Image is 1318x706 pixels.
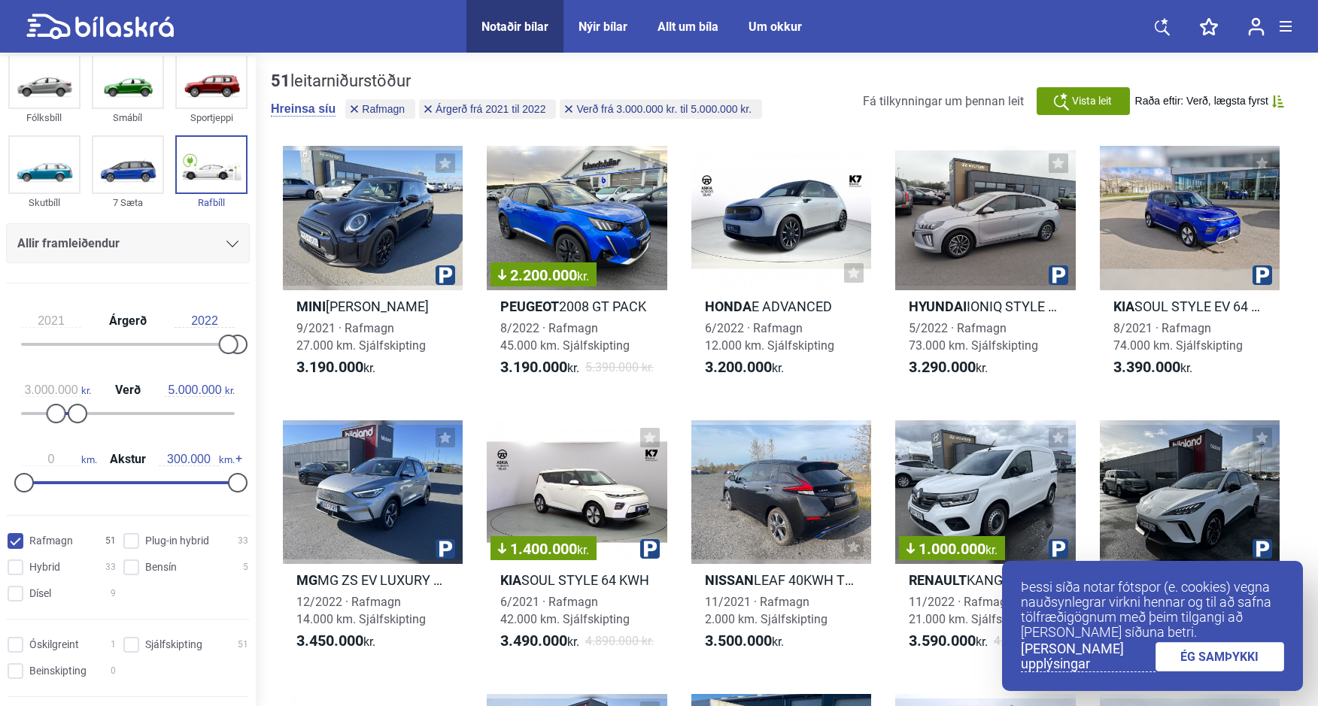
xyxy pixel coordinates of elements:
div: Smábíl [92,109,164,126]
span: kr. [500,632,579,650]
span: km. [159,453,235,466]
a: 1.000.000kr.RenaultKANGOO VAN E-TECH ELECTRI11/2022 · Rafmagn21.000 km. Sjálfskipting3.590.000kr.... [895,420,1075,665]
span: Sjálfskipting [145,637,202,653]
div: Fólksbíll [8,109,80,126]
a: Mini[PERSON_NAME]9/2021 · Rafmagn27.000 km. Sjálfskipting3.190.000kr. [283,146,463,390]
span: kr. [21,383,91,397]
b: 3.590.000 [909,632,976,650]
a: ÉG SAMÞYKKI [1156,642,1285,671]
span: Rafmagn [29,533,73,549]
b: 3.190.000 [500,358,567,376]
span: kr. [165,383,235,397]
span: 8/2022 · Rafmagn 45.000 km. Sjálfskipting [500,321,630,353]
span: Plug-in hybrid [145,533,209,549]
span: 6/2022 · Rafmagn 12.000 km. Sjálfskipting [705,321,834,353]
span: 5/2022 · Rafmagn 73.000 km. Sjálfskipting [909,321,1038,353]
span: 2.200.000 [498,268,589,283]
a: MgMG4 ELECTRIC LUXURY 64KWH12/2022 · Rafmagn4.000 km. Sjálfskipting3.590.000kr. [1100,420,1280,665]
span: Verð frá 3.000.000 kr. til 5.000.000 kr. [576,104,752,114]
a: 1.400.000kr.KiaSOUL STYLE 64 KWH6/2021 · Rafmagn42.000 km. Sjálfskipting3.490.000kr.4.890.000 kr. [487,420,667,665]
h2: [PERSON_NAME] [283,298,463,315]
h2: MG ZS EV LUXURY 72KWH [283,571,463,589]
img: parking.png [1049,539,1068,559]
div: Sportjeppi [175,109,248,126]
span: kr. [985,543,998,557]
span: Rafmagn [362,104,405,114]
span: 8/2021 · Rafmagn 74.000 km. Sjálfskipting [1113,321,1243,353]
span: 9/2021 · Rafmagn 27.000 km. Sjálfskipting [296,321,426,353]
span: Akstur [106,453,150,465]
span: Verð [111,384,144,396]
h2: KANGOO VAN E-TECH ELECTRI [895,571,1075,589]
div: Allt um bíla [657,20,718,34]
span: Bensín [145,559,177,575]
div: Rafbíll [175,194,248,211]
span: 6/2021 · Rafmagn 42.000 km. Sjálfskipting [500,595,630,626]
span: 1.400.000 [498,541,589,556]
span: 33 [238,533,248,549]
p: Þessi síða notar fótspor (e. cookies) vegna nauðsynlegrar virkni hennar og til að safna tölfræðig... [1021,580,1284,640]
span: Árgerð frá 2021 til 2022 [436,104,545,114]
span: kr. [296,632,375,650]
span: kr. [500,359,579,377]
b: Kia [1113,298,1134,314]
a: MgMG ZS EV LUXURY 72KWH12/2022 · Rafmagn14.000 km. Sjálfskipting3.450.000kr. [283,420,463,665]
span: 4.890.000 kr. [585,632,654,650]
img: parking.png [1253,539,1272,559]
span: Dísel [29,586,51,601]
a: HyundaiIONIQ STYLE EV 39KWH5/2022 · Rafmagn73.000 km. Sjálfskipting3.290.000kr. [895,146,1075,390]
a: Um okkur [749,20,802,34]
span: Fá tilkynningar um þennan leit [863,94,1024,108]
a: Nýir bílar [579,20,627,34]
b: 3.390.000 [1113,358,1180,376]
h2: IONIQ STYLE EV 39KWH [895,298,1075,315]
img: parking.png [436,539,455,559]
span: 12/2022 · Rafmagn 14.000 km. Sjálfskipting [296,595,426,626]
span: kr. [296,359,375,377]
span: Árgerð [105,315,150,327]
h2: SOUL STYLE EV 64 KW [1100,298,1280,315]
b: Nissan [705,572,754,588]
span: 4.590.000 kr. [994,632,1062,650]
h2: LEAF 40KWH TEKNA [691,571,871,589]
b: Renault [909,572,967,588]
span: 5.390.000 kr. [585,359,654,377]
b: 3.190.000 [296,358,363,376]
b: 51 [271,71,290,90]
a: NissanLEAF 40KWH TEKNA11/2021 · Rafmagn2.000 km. Sjálfskipting3.500.000kr. [691,420,871,665]
b: Mg [296,572,317,588]
span: km. [21,453,97,466]
a: [PERSON_NAME] upplýsingar [1021,641,1156,672]
img: parking.png [1253,265,1272,285]
b: 3.490.000 [500,632,567,650]
span: kr. [705,359,784,377]
span: kr. [1113,359,1192,377]
span: Beinskipting [29,663,87,679]
b: Mini [296,298,326,314]
img: user-login.svg [1248,17,1265,36]
b: Kia [500,572,521,588]
b: 3.500.000 [705,632,772,650]
span: 0 [111,663,116,679]
a: HondaE ADVANCED6/2022 · Rafmagn12.000 km. Sjálfskipting3.200.000kr. [691,146,871,390]
span: 9 [111,586,116,601]
span: Vista leit [1072,93,1112,109]
span: 11/2021 · Rafmagn 2.000 km. Sjálfskipting [705,595,828,626]
span: 5 [243,559,248,575]
button: Verð frá 3.000.000 kr. til 5.000.000 kr. [560,99,762,119]
b: Peugeot [500,298,559,314]
img: parking.png [436,265,455,285]
span: 11/2022 · Rafmagn 21.000 km. Sjálfskipting [909,595,1038,626]
a: 2.200.000kr.Peugeot2008 GT PACK8/2022 · Rafmagn45.000 km. Sjálfskipting3.190.000kr.5.390.000 kr. [487,146,667,390]
span: 33 [105,559,116,575]
h2: 2008 GT PACK [487,298,667,315]
b: Hyundai [909,298,967,314]
span: kr. [577,269,589,283]
span: Óskilgreint [29,637,79,653]
button: Árgerð frá 2021 til 2022 [419,99,556,119]
h2: SOUL STYLE 64 KWH [487,571,667,589]
div: Notaðir bílar [481,20,548,34]
img: parking.png [640,539,660,559]
div: leitarniðurstöður [271,71,766,91]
